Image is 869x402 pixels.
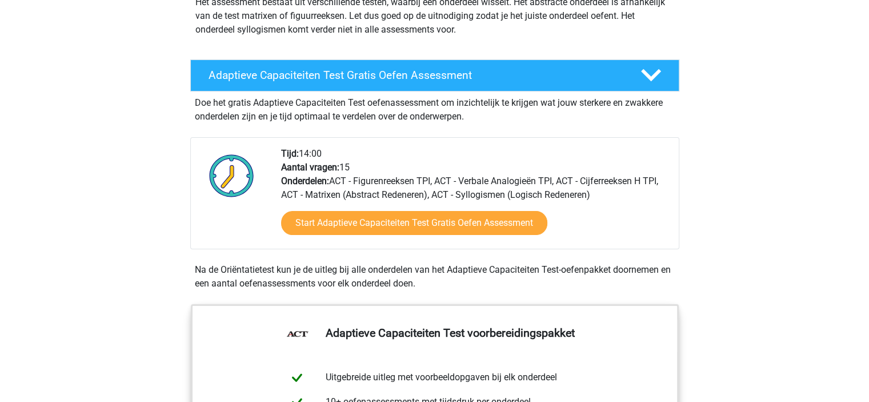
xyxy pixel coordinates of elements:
[190,263,679,290] div: Na de Oriëntatietest kun je de uitleg bij alle onderdelen van het Adaptieve Capaciteiten Test-oef...
[281,176,329,186] b: Onderdelen:
[281,162,339,173] b: Aantal vragen:
[209,69,622,82] h4: Adaptieve Capaciteiten Test Gratis Oefen Assessment
[281,211,547,235] a: Start Adaptieve Capaciteiten Test Gratis Oefen Assessment
[273,147,678,249] div: 14:00 15 ACT - Figurenreeksen TPI, ACT - Verbale Analogieën TPI, ACT - Cijferreeksen H TPI, ACT -...
[186,59,684,91] a: Adaptieve Capaciteiten Test Gratis Oefen Assessment
[281,148,299,159] b: Tijd:
[203,147,261,204] img: Klok
[190,91,679,124] div: Doe het gratis Adaptieve Capaciteiten Test oefenassessment om inzichtelijk te krijgen wat jouw st...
